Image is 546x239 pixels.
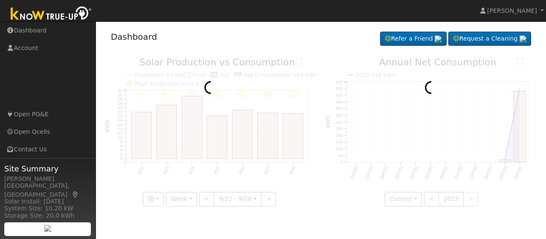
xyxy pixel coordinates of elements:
[4,181,91,199] div: [GEOGRAPHIC_DATA], [GEOGRAPHIC_DATA]
[4,204,91,213] div: System Size: 10.20 kW
[44,225,51,232] img: retrieve
[72,191,79,198] a: Map
[111,32,157,42] a: Dashboard
[435,35,441,42] img: retrieve
[448,32,531,46] a: Request a Cleaning
[380,32,447,46] a: Refer a Friend
[4,197,91,206] div: Solar Install: [DATE]
[6,5,96,24] img: Know True-Up
[4,163,91,174] span: Site Summary
[4,211,91,220] div: Storage Size: 20.0 kWh
[520,35,526,42] img: retrieve
[487,7,537,14] span: [PERSON_NAME]
[4,174,91,183] div: [PERSON_NAME]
